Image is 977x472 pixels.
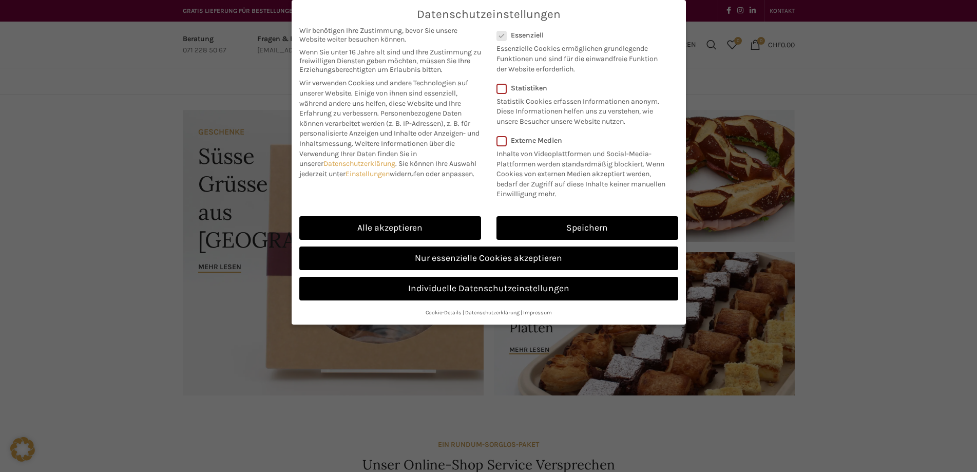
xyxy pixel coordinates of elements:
a: Datenschutzerklärung [323,159,395,168]
span: Wir benötigen Ihre Zustimmung, bevor Sie unsere Website weiter besuchen können. [299,26,481,44]
a: Individuelle Datenschutzeinstellungen [299,277,678,300]
label: Externe Medien [496,136,672,145]
a: Speichern [496,216,678,240]
a: Cookie-Details [426,309,462,316]
p: Essenzielle Cookies ermöglichen grundlegende Funktionen und sind für die einwandfreie Funktion de... [496,40,665,74]
a: Einstellungen [346,169,390,178]
p: Statistik Cookies erfassen Informationen anonym. Diese Informationen helfen uns zu verstehen, wie... [496,92,665,127]
span: Personenbezogene Daten können verarbeitet werden (z. B. IP-Adressen), z. B. für personalisierte A... [299,109,480,148]
a: Alle akzeptieren [299,216,481,240]
p: Inhalte von Videoplattformen und Social-Media-Plattformen werden standardmäßig blockiert. Wenn Co... [496,145,672,199]
span: Wir verwenden Cookies und andere Technologien auf unserer Website. Einige von ihnen sind essenzie... [299,79,468,118]
label: Essenziell [496,31,665,40]
span: Weitere Informationen über die Verwendung Ihrer Daten finden Sie in unserer . [299,139,455,168]
a: Datenschutzerklärung [465,309,520,316]
span: Sie können Ihre Auswahl jederzeit unter widerrufen oder anpassen. [299,159,476,178]
label: Statistiken [496,84,665,92]
span: Wenn Sie unter 16 Jahre alt sind und Ihre Zustimmung zu freiwilligen Diensten geben möchten, müss... [299,48,481,74]
a: Nur essenzielle Cookies akzeptieren [299,247,678,270]
a: Impressum [523,309,552,316]
span: Datenschutzeinstellungen [417,8,561,21]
